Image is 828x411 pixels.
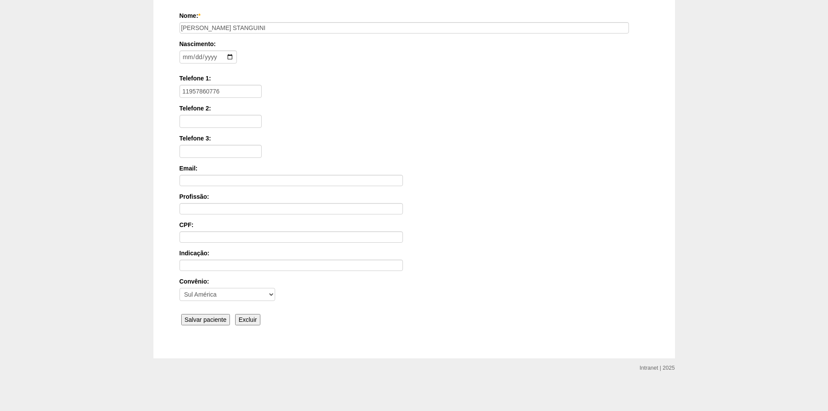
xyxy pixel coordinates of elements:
[640,364,675,372] div: Intranet | 2025
[198,12,200,19] span: Este campo é obrigatório.
[180,11,649,20] label: Nome:
[180,221,649,229] label: CPF:
[180,164,649,173] label: Email:
[180,40,646,48] label: Nascimento:
[180,277,649,286] label: Convênio:
[180,134,649,143] label: Telefone 3:
[235,314,260,325] input: Excluir
[180,74,649,83] label: Telefone 1:
[180,104,649,113] label: Telefone 2:
[181,314,230,325] input: Salvar paciente
[180,249,649,257] label: Indicação:
[180,192,649,201] label: Profissão:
